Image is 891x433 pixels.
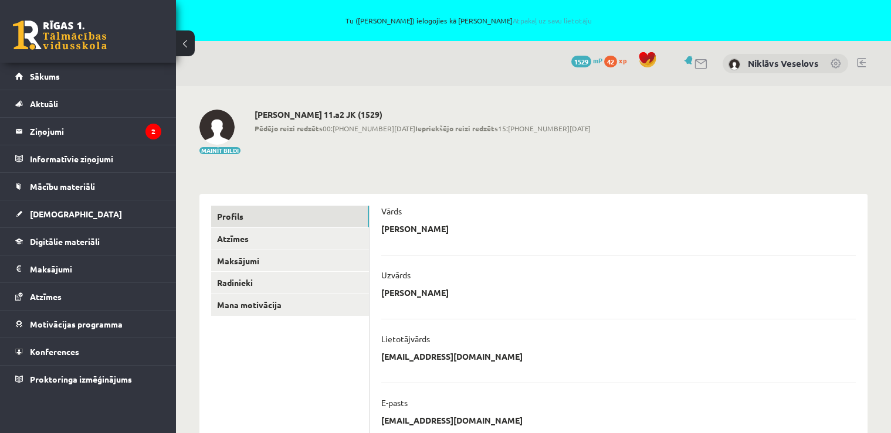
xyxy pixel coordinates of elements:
p: [PERSON_NAME] [381,287,449,298]
a: Informatīvie ziņojumi [15,145,161,172]
i: 2 [145,124,161,139]
a: Aktuāli [15,90,161,117]
p: Lietotājvārds [381,333,430,344]
img: Niklāvs Veselovs [199,110,235,145]
a: Atpakaļ uz savu lietotāju [513,16,592,25]
legend: Informatīvie ziņojumi [30,145,161,172]
a: Atzīmes [211,228,369,250]
span: Proktoringa izmēģinājums [30,374,132,384]
legend: Maksājumi [30,255,161,282]
a: Ziņojumi2 [15,118,161,145]
a: 42 xp [604,56,632,65]
p: [EMAIL_ADDRESS][DOMAIN_NAME] [381,415,523,425]
p: [PERSON_NAME] [381,223,449,234]
a: Radinieki [211,272,369,294]
span: 00:[PHONE_NUMBER][DATE] 15:[PHONE_NUMBER][DATE] [255,123,591,134]
a: Maksājumi [211,250,369,272]
p: Uzvārds [381,270,411,280]
p: E-pasts [381,397,408,408]
img: Niklāvs Veselovs [729,59,740,70]
a: Konferences [15,338,161,365]
span: Mācību materiāli [30,181,95,192]
legend: Ziņojumi [30,118,161,145]
a: Rīgas 1. Tālmācības vidusskola [13,21,107,50]
span: Atzīmes [30,291,62,302]
h2: [PERSON_NAME] 11.a2 JK (1529) [255,110,591,120]
b: Pēdējo reizi redzēts [255,124,323,133]
span: Motivācijas programma [30,319,123,329]
a: Niklāvs Veselovs [748,57,818,69]
a: Digitālie materiāli [15,228,161,255]
a: Mācību materiāli [15,173,161,200]
a: Sākums [15,63,161,90]
p: [EMAIL_ADDRESS][DOMAIN_NAME] [381,351,523,362]
span: Konferences [30,346,79,357]
a: Atzīmes [15,283,161,310]
span: xp [619,56,626,65]
span: 42 [604,56,617,67]
span: Sākums [30,71,60,81]
a: 1529 mP [571,56,602,65]
span: [DEMOGRAPHIC_DATA] [30,209,122,219]
a: Proktoringa izmēģinājums [15,366,161,393]
span: 1529 [571,56,591,67]
a: Maksājumi [15,255,161,282]
span: Aktuāli [30,98,58,109]
span: Digitālie materiāli [30,236,100,247]
span: mP [593,56,602,65]
a: Profils [211,206,369,227]
p: Vārds [381,206,402,216]
b: Iepriekšējo reizi redzēts [415,124,498,133]
a: Motivācijas programma [15,311,161,337]
a: [DEMOGRAPHIC_DATA] [15,200,161,227]
span: Tu ([PERSON_NAME]) ielogojies kā [PERSON_NAME] [135,17,802,24]
a: Mana motivācija [211,294,369,316]
button: Mainīt bildi [199,147,240,154]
